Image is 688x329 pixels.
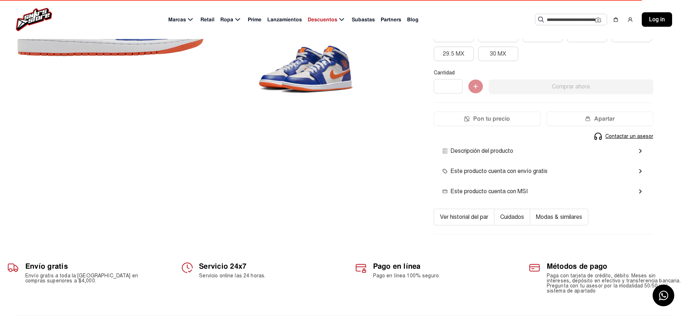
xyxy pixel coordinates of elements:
[478,47,518,61] button: 30 MX
[407,16,419,23] span: Blog
[434,209,494,225] button: Ver historial del par
[538,17,544,22] img: Buscar
[613,17,619,22] img: shopping
[267,16,302,23] span: Lanzamientos
[595,17,601,23] img: Cámara
[434,112,541,126] button: Pon tu precio
[168,16,186,23] span: Marcas
[25,262,159,270] h1: Envío gratis
[530,209,588,225] button: Modas & similares
[308,16,337,23] span: Descuentos
[636,187,645,196] mat-icon: chevron_right
[442,189,447,194] img: msi
[636,147,645,155] mat-icon: chevron_right
[468,79,483,94] img: Agregar al carrito
[585,116,590,122] img: wallet-05.png
[381,16,401,23] span: Partners
[649,15,665,24] span: Log in
[352,16,375,23] span: Subastas
[442,148,447,153] img: envio
[547,262,681,270] h1: Métodos de pago
[442,187,528,196] span: Este producto cuenta con MSI
[200,16,215,23] span: Retail
[220,16,233,23] span: Ropa
[605,133,653,140] span: Contactar un asesor
[199,273,333,278] h2: Servicio online las 24 horas.
[373,262,507,270] h1: Pago en línea
[494,209,530,225] button: Cuidados
[489,79,653,94] button: Comprar ahora
[464,116,470,122] img: Icon.png
[434,70,653,76] p: Cantidad
[434,47,474,61] button: 29.5 MX
[373,273,507,278] h2: Pago en línea 100% seguro.
[442,169,447,174] img: envio
[199,262,333,270] h1: Servicio 24x7
[442,167,548,176] span: Este producto cuenta con envío gratis
[627,17,633,22] img: user
[442,147,513,155] span: Descripción del producto
[25,273,159,283] h2: Envío gratis a toda la [GEOGRAPHIC_DATA] en compras superiores a $4,000.
[16,8,52,31] img: logo
[546,112,653,126] button: Apartar
[248,16,261,23] span: Prime
[636,167,645,176] mat-icon: chevron_right
[547,273,681,294] h2: Paga con tarjeta de crédito, débito. Meses sin intereses, depósito en efectivo y transferencia ba...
